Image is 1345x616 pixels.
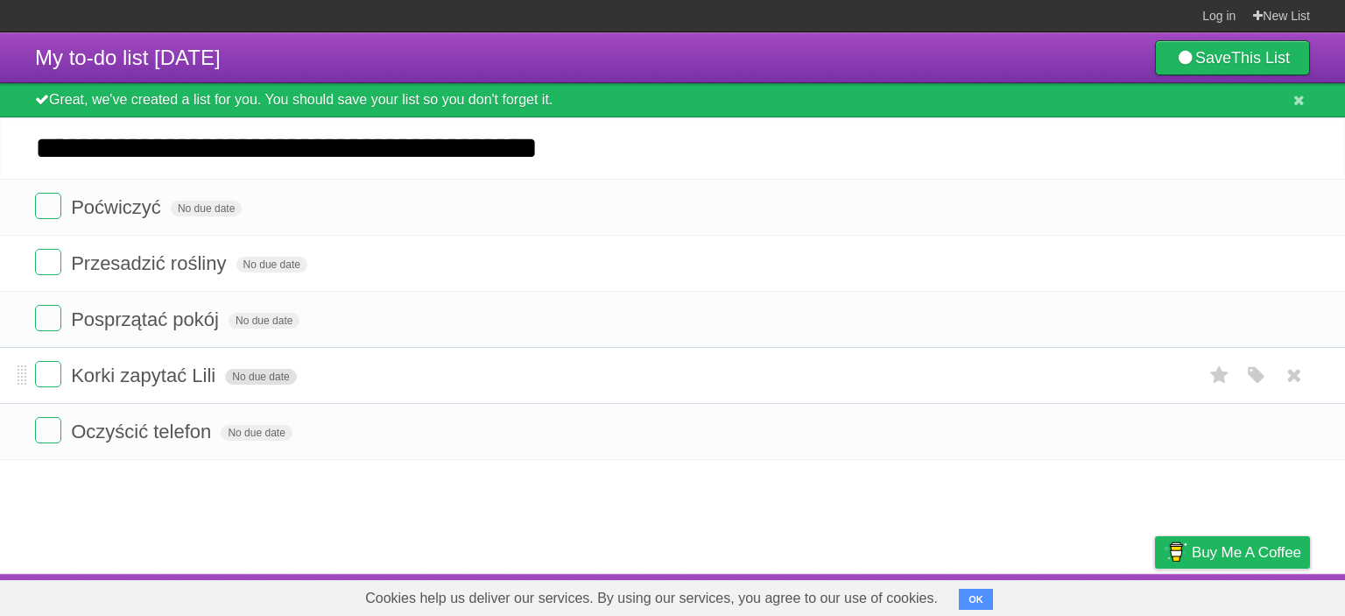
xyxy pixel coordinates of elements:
span: No due date [236,257,307,273]
img: Buy me a coffee [1164,537,1187,567]
span: Oczyścić telefon [71,421,215,443]
a: Suggest a feature [1200,578,1310,612]
label: Done [35,417,61,443]
a: Terms [1073,578,1111,612]
a: About [922,578,959,612]
button: OK [959,589,993,610]
a: SaveThis List [1155,40,1310,75]
span: My to-do list [DATE] [35,46,221,69]
span: Buy me a coffee [1192,537,1301,568]
span: Przesadzić rośliny [71,252,230,274]
b: This List [1231,49,1290,67]
label: Done [35,305,61,331]
a: Privacy [1132,578,1178,612]
a: Developers [980,578,1051,612]
span: Poćwiczyć [71,196,165,218]
label: Done [35,361,61,387]
label: Done [35,249,61,275]
span: No due date [221,425,292,441]
span: No due date [225,369,296,385]
label: Star task [1203,361,1236,390]
span: Cookies help us deliver our services. By using our services, you agree to our use of cookies. [348,581,955,616]
span: Posprzątać pokój [71,308,223,330]
span: No due date [229,313,299,329]
a: Buy me a coffee [1155,536,1310,569]
span: No due date [171,201,242,216]
label: Done [35,193,61,219]
span: Korki zapytać Lili [71,365,220,386]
